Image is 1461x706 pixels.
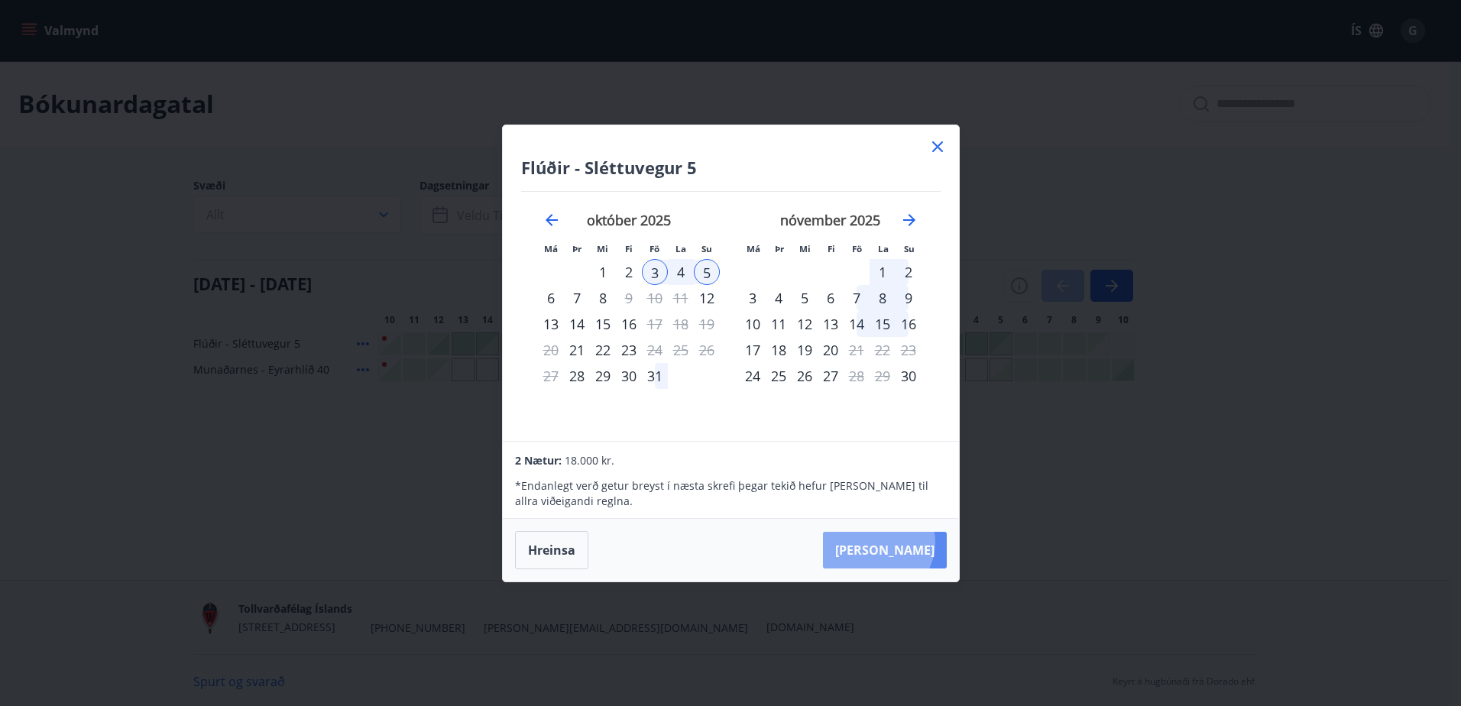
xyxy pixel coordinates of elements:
[538,285,564,311] div: 6
[870,285,896,311] td: Choose laugardagur, 8. nóvember 2025 as your check-in date. It’s available.
[668,259,694,285] div: 4
[538,285,564,311] td: Choose mánudagur, 6. október 2025 as your check-in date. It’s available.
[904,243,915,254] small: Su
[515,478,946,509] p: * Endanlegt verð getur breyst í næsta skrefi þegar tekið hefur [PERSON_NAME] til allra viðeigandi...
[766,337,792,363] div: 18
[694,311,720,337] td: Not available. sunnudagur, 19. október 2025
[896,259,922,285] div: 2
[590,285,616,311] div: 8
[538,311,564,337] td: Choose mánudagur, 13. október 2025 as your check-in date. It’s available.
[544,243,558,254] small: Má
[818,337,844,363] div: 20
[616,285,642,311] div: Aðeins útritun í boði
[616,259,642,285] td: Choose fimmtudagur, 2. október 2025 as your check-in date. It’s available.
[694,337,720,363] td: Not available. sunnudagur, 26. október 2025
[792,285,818,311] div: 5
[587,211,671,229] strong: október 2025
[896,337,922,363] td: Not available. sunnudagur, 23. nóvember 2025
[642,259,668,285] div: 3
[870,311,896,337] td: Choose laugardagur, 15. nóvember 2025 as your check-in date. It’s available.
[650,243,659,254] small: Fö
[616,337,642,363] div: 23
[896,285,922,311] td: Choose sunnudagur, 9. nóvember 2025 as your check-in date. It’s available.
[590,285,616,311] td: Choose miðvikudagur, 8. október 2025 as your check-in date. It’s available.
[642,337,668,363] td: Choose föstudagur, 24. október 2025 as your check-in date. It’s available.
[694,285,720,311] td: Choose sunnudagur, 12. október 2025 as your check-in date. It’s available.
[896,311,922,337] div: 16
[694,259,720,285] td: Selected as end date. sunnudagur, 5. október 2025
[818,363,844,389] td: Choose fimmtudagur, 27. nóvember 2025 as your check-in date. It’s available.
[668,311,694,337] td: Not available. laugardagur, 18. október 2025
[543,211,561,229] div: Move backward to switch to the previous month.
[818,311,844,337] div: 13
[616,259,642,285] div: 2
[844,311,870,337] td: Choose föstudagur, 14. nóvember 2025 as your check-in date. It’s available.
[766,311,792,337] div: 11
[740,311,766,337] div: 10
[780,211,880,229] strong: nóvember 2025
[740,363,766,389] td: Choose mánudagur, 24. nóvember 2025 as your check-in date. It’s available.
[799,243,811,254] small: Mi
[766,311,792,337] td: Choose þriðjudagur, 11. nóvember 2025 as your check-in date. It’s available.
[590,311,616,337] div: 15
[766,285,792,311] div: 4
[564,285,590,311] div: 7
[792,337,818,363] td: Choose miðvikudagur, 19. nóvember 2025 as your check-in date. It’s available.
[590,259,616,285] div: 1
[521,156,941,179] h4: Flúðir - Sléttuvegur 5
[642,363,668,389] div: 31
[616,363,642,389] td: Choose fimmtudagur, 30. október 2025 as your check-in date. It’s available.
[792,311,818,337] td: Choose miðvikudagur, 12. nóvember 2025 as your check-in date. It’s available.
[870,259,896,285] td: Choose laugardagur, 1. nóvember 2025 as your check-in date. It’s available.
[642,363,668,389] td: Choose föstudagur, 31. október 2025 as your check-in date. It’s available.
[642,285,668,311] td: Not available. föstudagur, 10. október 2025
[740,337,766,363] td: Choose mánudagur, 17. nóvember 2025 as your check-in date. It’s available.
[701,243,712,254] small: Su
[564,311,590,337] div: 14
[766,337,792,363] td: Choose þriðjudagur, 18. nóvember 2025 as your check-in date. It’s available.
[597,243,608,254] small: Mi
[870,337,896,363] td: Not available. laugardagur, 22. nóvember 2025
[642,311,668,337] div: Aðeins útritun í boði
[870,363,896,389] td: Not available. laugardagur, 29. nóvember 2025
[870,259,896,285] div: 1
[590,337,616,363] div: 22
[740,285,766,311] td: Choose mánudagur, 3. nóvember 2025 as your check-in date. It’s available.
[740,311,766,337] td: Choose mánudagur, 10. nóvember 2025 as your check-in date. It’s available.
[740,285,766,311] div: 3
[792,311,818,337] div: 12
[818,311,844,337] td: Choose fimmtudagur, 13. nóvember 2025 as your check-in date. It’s available.
[538,311,564,337] div: 13
[844,311,870,337] div: 14
[878,243,889,254] small: La
[668,285,694,311] td: Not available. laugardagur, 11. október 2025
[844,337,870,363] div: Aðeins útritun í boði
[616,311,642,337] div: 16
[625,243,633,254] small: Fi
[852,243,862,254] small: Fö
[521,192,941,423] div: Calendar
[590,363,616,389] div: 29
[900,211,918,229] div: Move forward to switch to the next month.
[564,285,590,311] td: Choose þriðjudagur, 7. október 2025 as your check-in date. It’s available.
[844,285,870,311] div: 7
[590,259,616,285] td: Choose miðvikudagur, 1. október 2025 as your check-in date. It’s available.
[694,285,720,311] div: Aðeins innritun í boði
[766,363,792,389] td: Choose þriðjudagur, 25. nóvember 2025 as your check-in date. It’s available.
[766,285,792,311] td: Choose þriðjudagur, 4. nóvember 2025 as your check-in date. It’s available.
[792,363,818,389] div: 26
[564,311,590,337] td: Choose þriðjudagur, 14. október 2025 as your check-in date. It’s available.
[844,363,870,389] td: Choose föstudagur, 28. nóvember 2025 as your check-in date. It’s available.
[538,337,564,363] td: Not available. mánudagur, 20. október 2025
[870,311,896,337] div: 15
[844,363,870,389] div: Aðeins útritun í boði
[564,363,590,389] div: Aðeins innritun í boði
[515,453,562,468] span: 2 Nætur:
[616,337,642,363] td: Choose fimmtudagur, 23. október 2025 as your check-in date. It’s available.
[792,363,818,389] td: Choose miðvikudagur, 26. nóvember 2025 as your check-in date. It’s available.
[896,363,922,389] div: Aðeins innritun í boði
[740,363,766,389] div: Aðeins innritun í boði
[564,337,590,363] td: Choose þriðjudagur, 21. október 2025 as your check-in date. It’s available.
[572,243,581,254] small: Þr
[564,363,590,389] td: Choose þriðjudagur, 28. október 2025 as your check-in date. It’s available.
